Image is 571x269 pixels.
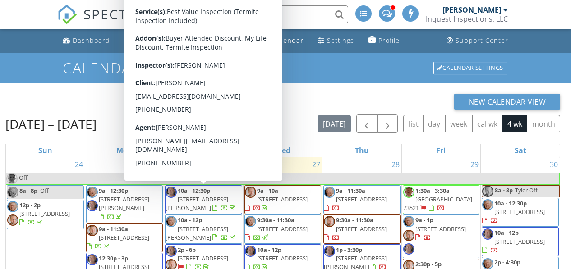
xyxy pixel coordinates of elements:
a: Friday [434,144,447,157]
a: 10a - 12:30p [STREET_ADDRESS][PERSON_NAME] [166,187,237,212]
a: Go to August 25, 2025 [152,157,164,172]
button: Next [377,114,398,133]
a: Monday [115,144,134,157]
div: Inquest Inspections, LLC [426,14,508,23]
a: Thursday [353,144,371,157]
img: img_0855.jpg [7,201,18,212]
span: [STREET_ADDRESS] [336,225,387,233]
a: 10a - 12:30p [STREET_ADDRESS][PERSON_NAME] [165,185,242,214]
a: Go to August 29, 2025 [469,157,480,172]
div: Settings [327,36,354,45]
a: 10a - 12:30p [STREET_ADDRESS] [482,199,545,224]
a: Support Center [443,32,512,49]
a: 10a - 12:30p [STREET_ADDRESS] [482,198,559,227]
span: [STREET_ADDRESS] [336,195,387,203]
span: [STREET_ADDRESS][PERSON_NAME] [166,225,228,242]
a: Go to August 26, 2025 [231,157,243,172]
span: [STREET_ADDRESS] [178,254,228,262]
input: Search everything... [168,5,348,23]
span: 10a - 12:30p [494,199,527,207]
span: 10a - 12p [178,216,202,224]
span: Tyler Off [515,186,538,194]
a: 9:30a - 11:30a [STREET_ADDRESS] [245,216,308,241]
span: [STREET_ADDRESS] [257,225,308,233]
span: 2:30p - 5p [415,260,442,268]
img: screenshot_20250226_at_7.28.02pm.png [324,216,335,227]
img: img3761.png [166,187,177,198]
a: 9a - 11:30a [STREET_ADDRESS] [323,185,400,214]
button: day [423,115,446,132]
img: img3761.png [324,246,335,257]
img: img3761.png [87,254,98,265]
img: img_0855.jpg [7,187,18,198]
button: [DATE] [318,115,351,132]
a: 12p - 2p [STREET_ADDRESS] [19,201,70,226]
div: [PERSON_NAME] [442,5,501,14]
img: img_0855.jpg [245,216,256,227]
img: img_0855.jpg [324,187,335,198]
div: Dashboard [73,36,110,45]
a: Tuesday [195,144,212,157]
a: 9a - 10a [STREET_ADDRESS] [245,187,308,212]
img: img_0855.jpg [403,216,414,227]
img: img_0855.jpg [166,216,177,227]
span: 1p - 3:30p [336,246,362,254]
span: [STREET_ADDRESS] [494,237,545,246]
img: img3761.png [166,246,177,257]
a: 9a - 12:30p [STREET_ADDRESS][PERSON_NAME] [86,185,163,223]
span: [GEOGRAPHIC_DATA] 73521 [403,195,472,212]
button: week [445,115,473,132]
span: 2p - 6p [178,246,196,254]
a: Wednesday [273,144,292,157]
a: Sunday [37,144,54,157]
span: [STREET_ADDRESS][PERSON_NAME] [99,195,149,212]
img: img_0855.jpg [482,199,493,210]
span: 10a - 12p [494,228,519,237]
div: Calendar [272,36,304,45]
a: 9a - 11:30a [STREET_ADDRESS] [324,187,387,212]
a: Settings [314,32,358,49]
a: 9a - 10a [STREET_ADDRESS] [244,185,321,214]
span: 10a - 12p [257,246,281,254]
a: Calendar Settings [433,61,508,75]
a: 9a - 1p [STREET_ADDRESS] [403,214,479,258]
button: 4 wk [502,115,527,132]
a: 10a - 12p [STREET_ADDRESS] [482,228,545,254]
div: Profile [378,36,400,45]
button: list [403,115,424,132]
span: 8a - 8p [19,187,37,195]
a: 9a - 12:30p [STREET_ADDRESS][PERSON_NAME] [99,187,149,221]
a: SPECTORA [57,12,157,31]
span: 8a - 8p [494,186,513,197]
a: 10a - 12p [STREET_ADDRESS][PERSON_NAME] [165,214,242,244]
img: img3761.png [482,228,493,240]
span: 9a - 1p [415,216,433,224]
span: 9a - 11:30a [99,225,128,233]
img: screenshot_20250226_at_7.28.02pm.png [245,187,256,198]
span: [STREET_ADDRESS] [415,225,466,233]
img: screen_shot_20200622_at_11.16.01_pm.png [403,187,414,198]
span: 9a - 11:30a [336,187,365,195]
a: 9a - 11:30a [STREET_ADDRESS] [87,225,149,250]
img: screenshot_20250226_at_7.28.02pm.png [403,230,414,241]
span: [STREET_ADDRESS] [257,254,308,262]
img: screenshot_20250226_at_7.28.02pm.png [482,186,493,197]
img: img3761.png [403,243,414,255]
a: 12p - 2p [STREET_ADDRESS] [7,200,84,229]
a: 9:30a - 11:30a [STREET_ADDRESS] [324,216,387,241]
a: Go to August 24, 2025 [73,157,85,172]
a: 9a - 11:30a [STREET_ADDRESS] [86,223,163,253]
span: Off [40,187,49,195]
a: Company Profile [365,32,403,49]
button: Previous [356,114,378,133]
div: Calendar Settings [433,62,507,74]
span: 12:30p - 3p [99,254,128,262]
a: Dashboard [59,32,114,49]
span: 12p - 2p [19,201,41,209]
span: [STREET_ADDRESS][PERSON_NAME] [166,195,228,212]
a: 1:30a - 3:30a [GEOGRAPHIC_DATA] 73521 [403,187,472,212]
img: img3761.png [87,200,98,211]
img: screen_shot_20200622_at_11.16.01_pm.png [6,173,18,184]
a: Go to August 30, 2025 [548,157,560,172]
button: month [527,115,560,132]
